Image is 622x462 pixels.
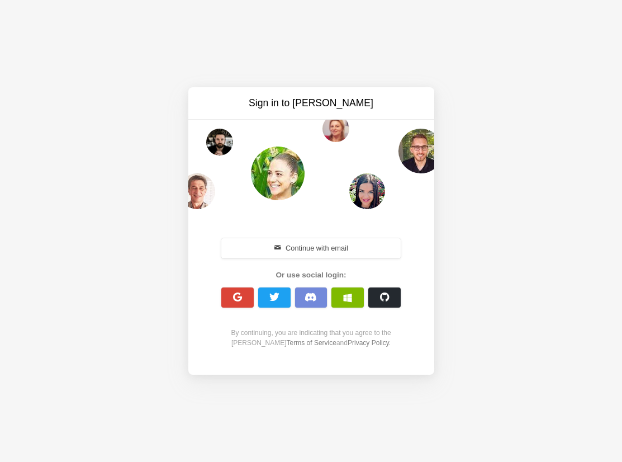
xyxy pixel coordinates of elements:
div: Or use social login: [215,270,407,281]
a: Privacy Policy [348,339,389,347]
button: Continue with email [221,238,401,258]
a: Terms of Service [287,339,336,347]
h3: Sign in to [PERSON_NAME] [217,96,405,110]
div: By continuing, you are indicating that you agree to the [PERSON_NAME] and . [215,328,407,348]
